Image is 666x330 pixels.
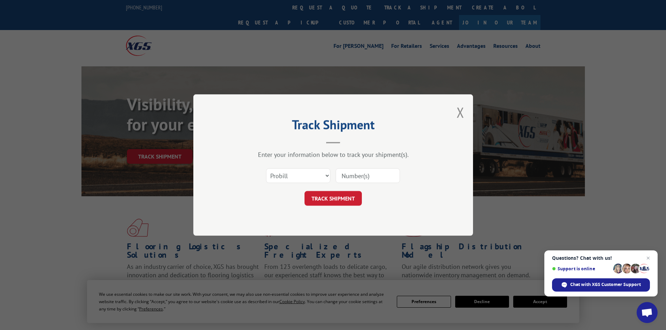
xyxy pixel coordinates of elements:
[336,168,400,183] input: Number(s)
[637,302,658,323] a: Open chat
[457,103,464,122] button: Close modal
[552,266,611,271] span: Support is online
[305,191,362,206] button: TRACK SHIPMENT
[552,278,650,292] span: Chat with XGS Customer Support
[570,281,641,288] span: Chat with XGS Customer Support
[228,120,438,133] h2: Track Shipment
[552,255,650,261] span: Questions? Chat with us!
[228,151,438,159] div: Enter your information below to track your shipment(s).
